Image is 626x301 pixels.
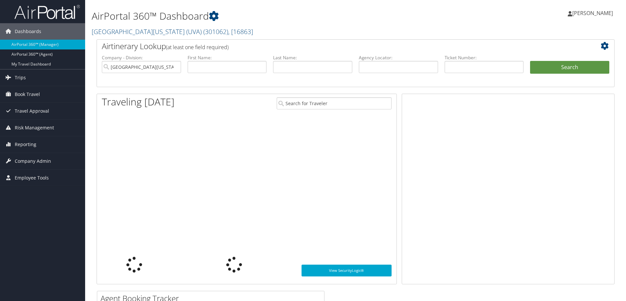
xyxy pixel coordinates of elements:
[15,170,49,186] span: Employee Tools
[15,69,26,86] span: Trips
[15,86,40,103] span: Book Travel
[572,9,613,17] span: [PERSON_NAME]
[15,103,49,119] span: Travel Approval
[273,54,352,61] label: Last Name:
[568,3,619,23] a: [PERSON_NAME]
[15,23,41,40] span: Dashboards
[102,41,566,52] h2: Airtinerary Lookup
[530,61,609,74] button: Search
[14,4,80,20] img: airportal-logo.png
[277,97,392,109] input: Search for Traveler
[92,27,253,36] a: [GEOGRAPHIC_DATA][US_STATE] (UVA)
[166,44,229,51] span: (at least one field required)
[15,153,51,169] span: Company Admin
[228,27,253,36] span: , [ 16863 ]
[302,265,392,276] a: View SecurityLogic®
[359,54,438,61] label: Agency Locator:
[203,27,228,36] span: ( 301062 )
[15,120,54,136] span: Risk Management
[102,95,175,109] h1: Traveling [DATE]
[445,54,524,61] label: Ticket Number:
[15,136,36,153] span: Reporting
[92,9,444,23] h1: AirPortal 360™ Dashboard
[102,54,181,61] label: Company - Division:
[188,54,267,61] label: First Name:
